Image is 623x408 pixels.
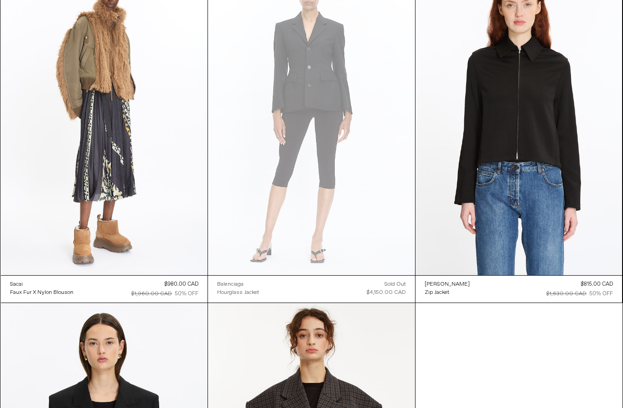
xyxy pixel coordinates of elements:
[217,281,244,288] div: Balenciaga
[384,280,406,288] div: Sold out
[10,280,73,288] a: Sacai
[10,281,23,288] div: Sacai
[425,289,449,297] div: Zip Jacket
[217,280,259,288] a: Balenciaga
[131,290,172,298] div: $1,960.00 CAD
[546,290,587,298] div: $1,630.00 CAD
[217,289,259,297] div: Hourglass Jacket
[175,290,198,298] div: 50% OFF
[581,280,613,288] div: $815.00 CAD
[10,288,73,297] a: Faux Fur x Nylon Blouson
[367,288,406,297] div: $4,150.00 CAD
[217,288,259,297] a: Hourglass Jacket
[425,281,470,288] div: [PERSON_NAME]
[425,288,470,297] a: Zip Jacket
[164,280,198,288] div: $980.00 CAD
[425,280,470,288] a: [PERSON_NAME]
[589,290,613,298] div: 50% OFF
[10,289,73,297] div: Faux Fur x Nylon Blouson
